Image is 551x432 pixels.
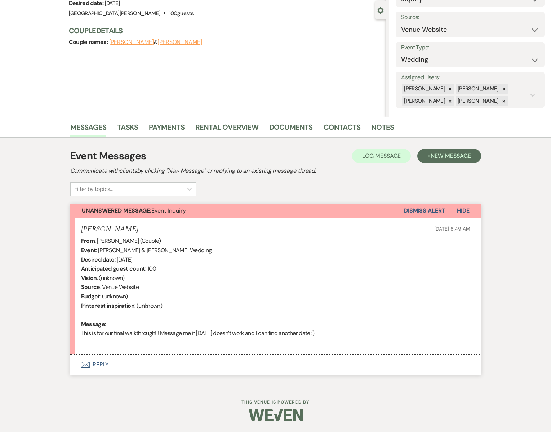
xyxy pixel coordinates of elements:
b: Vision [81,274,97,282]
button: Log Message [352,149,411,163]
div: Filter by topics... [74,185,113,193]
b: Anticipated guest count [81,265,145,272]
span: New Message [431,152,471,160]
div: [PERSON_NAME] [456,84,500,94]
button: Dismiss Alert [404,204,445,218]
button: Unanswered Message:Event Inquiry [70,204,404,218]
span: Hide [457,207,470,214]
button: +New Message [417,149,481,163]
a: Documents [269,121,313,137]
div: [PERSON_NAME] [402,96,446,106]
h5: [PERSON_NAME] [81,225,138,234]
b: Event [81,246,96,254]
b: Message [81,320,105,328]
h1: Event Messages [70,148,146,164]
span: [GEOGRAPHIC_DATA][PERSON_NAME] [69,10,161,17]
b: Desired date [81,256,115,263]
h2: Communicate with clients by clicking "New Message" or replying to an existing message thread. [70,166,481,175]
a: Contacts [324,121,361,137]
span: Log Message [362,152,401,160]
b: Source [81,283,100,291]
label: Source: [401,12,539,23]
div: : [PERSON_NAME] (Couple) : [PERSON_NAME] & [PERSON_NAME] Wedding : [DATE] : 100 : (unknown) : Ven... [81,236,470,347]
h3: Couple Details [69,26,379,36]
div: [PERSON_NAME] [456,96,500,106]
a: Tasks [117,121,138,137]
a: Rental Overview [195,121,258,137]
div: [PERSON_NAME] [402,84,446,94]
span: Couple names: [69,38,109,46]
img: Weven Logo [249,402,303,428]
button: Hide [445,204,481,218]
b: Budget [81,293,100,300]
button: Close lead details [377,6,384,13]
a: Payments [149,121,185,137]
span: 100 guests [169,10,194,17]
span: [DATE] 8:49 AM [434,226,470,232]
span: Event Inquiry [82,207,186,214]
button: Reply [70,355,481,375]
strong: Unanswered Message: [82,207,151,214]
a: Messages [70,121,107,137]
a: Notes [371,121,394,137]
b: Pinterest inspiration [81,302,135,309]
button: [PERSON_NAME] [157,39,202,45]
span: & [109,39,202,46]
b: From [81,237,95,245]
label: Event Type: [401,43,539,53]
label: Assigned Users: [401,72,539,83]
button: [PERSON_NAME] [109,39,154,45]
